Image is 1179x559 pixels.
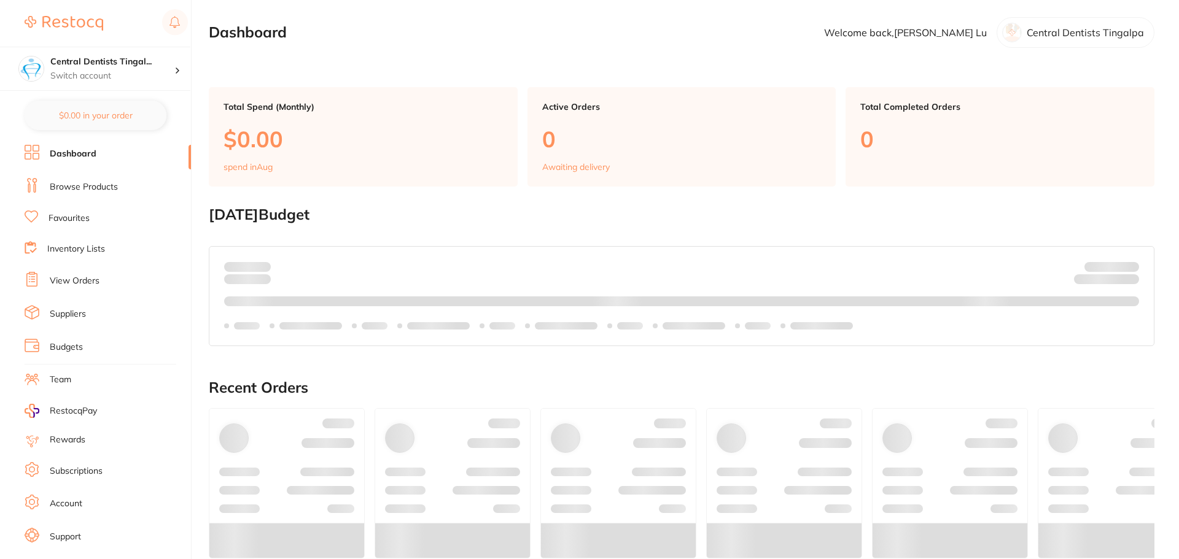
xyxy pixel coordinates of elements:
[790,321,853,331] p: Labels extended
[50,56,174,68] h4: Central Dentists Tingalpa
[362,321,387,331] p: Labels
[50,341,83,353] a: Budgets
[535,321,597,331] p: Labels extended
[209,206,1154,223] h2: [DATE] Budget
[249,261,271,272] strong: $0.00
[279,321,342,331] p: Labels extended
[209,24,287,41] h2: Dashboard
[745,321,771,331] p: Labels
[224,261,271,271] p: Spent:
[25,9,103,37] a: Restocq Logo
[542,162,610,172] p: Awaiting delivery
[824,27,987,38] p: Welcome back, [PERSON_NAME] Lu
[224,162,273,172] p: spend in Aug
[224,272,271,287] p: month
[860,126,1140,152] p: 0
[50,181,118,193] a: Browse Products
[49,212,90,225] a: Favourites
[527,87,836,187] a: Active Orders0Awaiting delivery
[209,379,1154,396] h2: Recent Orders
[50,531,81,543] a: Support
[1027,27,1144,38] p: Central Dentists Tingalpa
[50,275,99,287] a: View Orders
[50,405,97,417] span: RestocqPay
[860,102,1140,112] p: Total Completed Orders
[50,308,86,320] a: Suppliers
[1118,276,1139,287] strong: $0.00
[489,321,515,331] p: Labels
[50,374,71,386] a: Team
[25,404,39,418] img: RestocqPay
[1115,261,1139,272] strong: $NaN
[25,404,97,418] a: RestocqPay
[407,321,470,331] p: Labels extended
[1074,272,1139,287] p: Remaining:
[50,70,174,82] p: Switch account
[50,465,103,477] a: Subscriptions
[846,87,1154,187] a: Total Completed Orders0
[542,102,822,112] p: Active Orders
[25,101,166,130] button: $0.00 in your order
[234,321,260,331] p: Labels
[1084,261,1139,271] p: Budget:
[542,126,822,152] p: 0
[617,321,643,331] p: Labels
[50,148,96,160] a: Dashboard
[663,321,725,331] p: Labels extended
[19,56,44,81] img: Central Dentists Tingalpa
[47,243,105,255] a: Inventory Lists
[209,87,518,187] a: Total Spend (Monthly)$0.00spend inAug
[25,16,103,31] img: Restocq Logo
[224,126,503,152] p: $0.00
[50,498,82,510] a: Account
[50,434,85,446] a: Rewards
[224,102,503,112] p: Total Spend (Monthly)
